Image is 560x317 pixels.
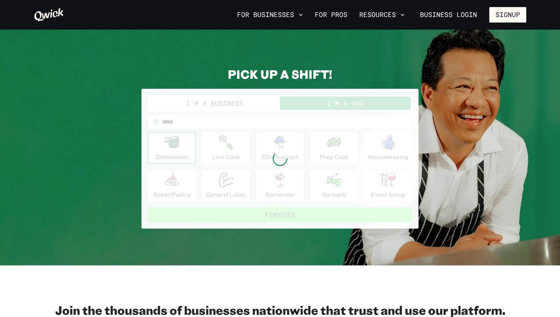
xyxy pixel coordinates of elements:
h2: PICK UP A SHIFT! [141,67,419,81]
button: Signup [489,7,526,23]
a: For Pros [312,9,350,21]
button: For Businesses [234,9,306,21]
a: Business Login [414,7,483,23]
button: Resources [356,9,408,21]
